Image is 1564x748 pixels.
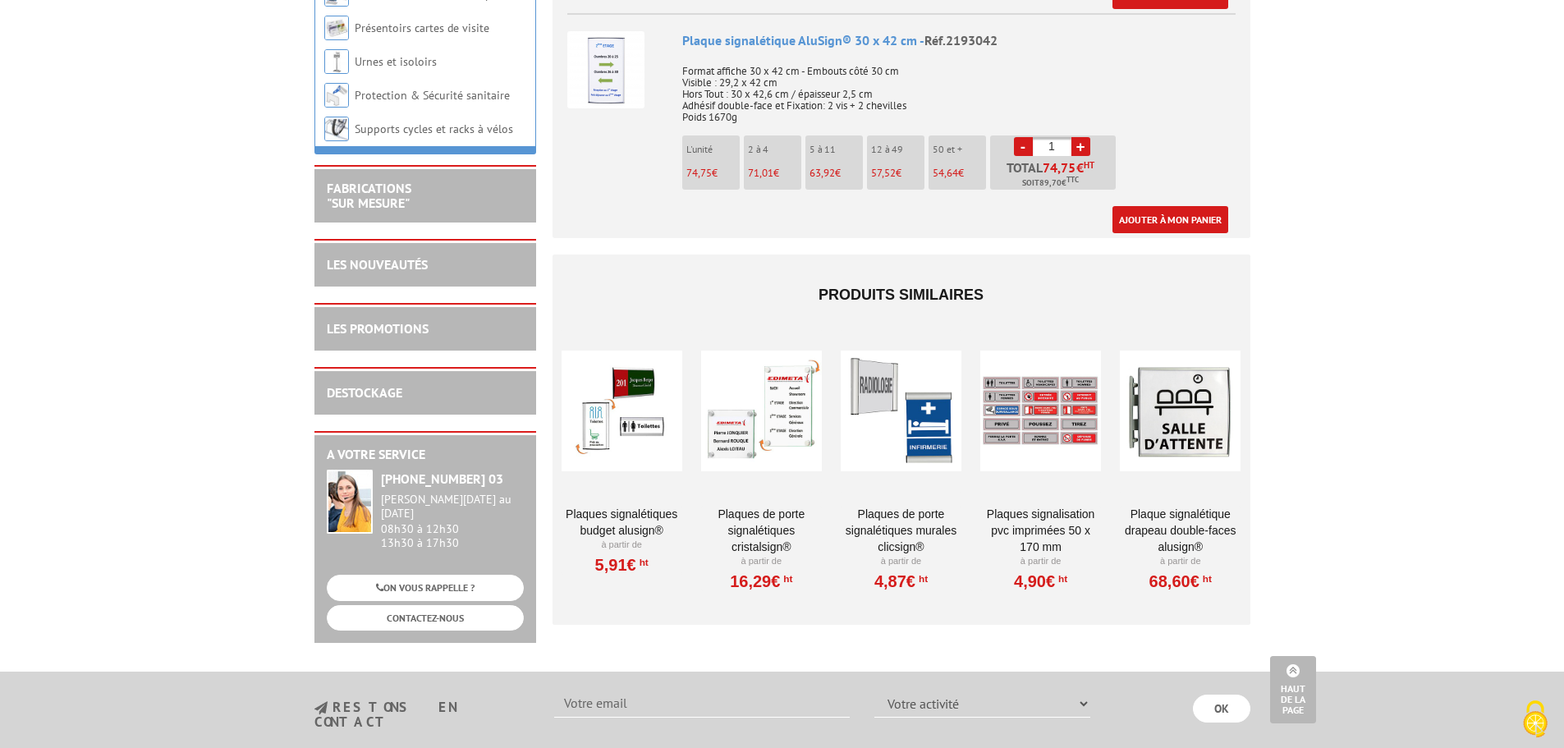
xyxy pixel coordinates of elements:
img: Urnes et isoloirs [324,49,349,74]
a: 5,91€HT [595,560,649,570]
p: À partir de [841,555,961,568]
sup: HT [915,573,928,585]
div: Plaque signalétique AluSign® 30 x 42 cm - [682,31,1236,50]
span: 71,01 [748,166,773,180]
a: 4,90€HT [1014,576,1067,586]
p: À partir de [980,555,1101,568]
a: Urnes et isoloirs [355,54,437,69]
p: € [748,167,801,179]
sup: HT [1055,573,1067,585]
a: Protection & Sécurité sanitaire [355,88,510,103]
img: Protection & Sécurité sanitaire [324,83,349,108]
span: Réf.2193042 [924,32,998,48]
span: Produits similaires [819,287,984,303]
a: 16,29€HT [730,576,792,586]
a: FABRICATIONS"Sur Mesure" [327,180,411,211]
a: Présentoirs cartes de visite [355,21,489,35]
p: L'unité [686,144,740,155]
p: 2 à 4 [748,144,801,155]
a: CONTACTEZ-NOUS [327,605,524,631]
p: À partir de [1120,555,1241,568]
a: LES NOUVEAUTÉS [327,256,428,273]
a: - [1014,137,1033,156]
a: Ajouter à mon panier [1112,206,1228,233]
sup: HT [780,573,792,585]
h2: A votre service [327,447,524,462]
a: Haut de la page [1270,656,1316,723]
p: À partir de [562,539,682,552]
p: € [810,167,863,179]
a: DESTOCKAGE [327,384,402,401]
a: Plaques signalisation PVC imprimées 50 x 170 mm [980,506,1101,555]
p: 5 à 11 [810,144,863,155]
a: Plaques de porte signalétiques CristalSign® [701,506,822,555]
p: 12 à 49 [871,144,924,155]
sup: HT [1199,573,1212,585]
sup: TTC [1066,175,1079,184]
a: 4,87€HT [874,576,928,586]
p: À partir de [701,555,822,568]
p: € [871,167,924,179]
a: Plaques Signalétiques Budget AluSign® [562,506,682,539]
a: + [1071,137,1090,156]
span: Soit € [1022,177,1079,190]
span: 54,64 [933,166,958,180]
input: Votre email [554,690,850,718]
span: 74,75 [686,166,712,180]
p: Format affiche 30 x 42 cm - Embouts côté 30 cm Visible : 29,2 x 42 cm Hors Tout : 30 x 42,6 cm / ... [682,54,1236,123]
h3: restons en contact [314,700,530,729]
img: Plaque signalétique AluSign® 30 x 42 cm [567,31,644,108]
img: widget-service.jpg [327,470,373,534]
sup: HT [636,557,649,568]
a: Plaques de porte signalétiques murales ClicSign® [841,506,961,555]
div: [PERSON_NAME][DATE] au [DATE] [381,493,524,521]
span: € [1076,161,1084,174]
span: 89,70 [1039,177,1062,190]
p: € [686,167,740,179]
p: Total [994,161,1116,190]
span: 74,75 [1043,161,1076,174]
a: PLAQUE SIGNALÉTIQUE DRAPEAU DOUBLE-FACES ALUSIGN® [1120,506,1241,555]
a: 68,60€HT [1149,576,1212,586]
button: Cookies (fenêtre modale) [1507,692,1564,748]
p: 50 et + [933,144,986,155]
a: LES PROMOTIONS [327,320,429,337]
span: 63,92 [810,166,835,180]
sup: HT [1084,159,1094,171]
a: Supports cycles et racks à vélos [355,122,513,136]
img: Supports cycles et racks à vélos [324,117,349,141]
a: ON VOUS RAPPELLE ? [327,575,524,600]
img: Cookies (fenêtre modale) [1515,699,1556,740]
img: Présentoirs cartes de visite [324,16,349,40]
div: 08h30 à 12h30 13h30 à 17h30 [381,493,524,549]
strong: [PHONE_NUMBER] 03 [381,470,503,487]
p: € [933,167,986,179]
span: 57,52 [871,166,896,180]
input: OK [1193,695,1250,723]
